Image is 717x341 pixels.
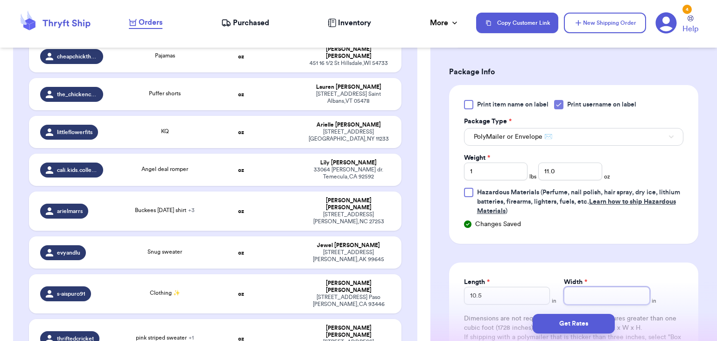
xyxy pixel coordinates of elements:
[652,297,656,305] span: in
[57,290,85,298] span: s-aispuro91
[307,211,390,225] div: [STREET_ADDRESS] [PERSON_NAME] , NC 27253
[307,197,390,211] div: [PERSON_NAME] [PERSON_NAME]
[564,13,646,33] button: New Shipping Order
[57,91,98,98] span: the_chickencollective
[238,54,244,59] strong: oz
[464,117,512,126] label: Package Type
[464,277,490,287] label: Length
[307,46,390,60] div: [PERSON_NAME] [PERSON_NAME]
[477,189,680,214] span: (Perfume, nail polish, hair spray, dry ice, lithium batteries, firearms, lighters, fuels, etc. )
[307,128,390,142] div: [STREET_ADDRESS] [GEOGRAPHIC_DATA] , NY 11233
[57,53,98,60] span: cheapchickthrifts
[307,84,390,91] div: Lauren [PERSON_NAME]
[682,15,698,35] a: Help
[552,297,556,305] span: in
[475,220,521,229] span: Changes Saved
[135,207,195,213] span: Buckees [DATE] shirt
[238,250,244,256] strong: oz
[307,60,390,67] div: 451 16 1/2 St Hillsdale , WI 54733
[529,173,536,180] span: lbs
[238,208,244,214] strong: oz
[477,100,548,109] span: Print item name on label
[338,17,371,28] span: Inventory
[150,290,180,296] span: Clothing ✨
[307,242,390,249] div: Jewel [PERSON_NAME]
[474,132,552,142] span: PolyMailer or Envelope ✉️
[129,17,162,29] a: Orders
[682,5,692,14] div: 4
[155,53,175,58] span: Pajamas
[464,128,683,146] button: PolyMailer or Envelope ✉️
[307,280,390,294] div: [PERSON_NAME] [PERSON_NAME]
[328,17,371,28] a: Inventory
[567,100,636,109] span: Print username on label
[307,249,390,263] div: [STREET_ADDRESS] [PERSON_NAME] , AK 99645
[238,167,244,173] strong: oz
[57,166,98,174] span: cali.kids.collective
[564,277,587,287] label: Width
[449,66,698,78] h3: Package Info
[161,128,169,134] span: KQ
[476,13,558,33] button: Copy Customer Link
[307,121,390,128] div: Arielle [PERSON_NAME]
[307,325,390,339] div: [PERSON_NAME] [PERSON_NAME]
[238,92,244,97] strong: oz
[148,249,182,255] span: Snug sweater
[682,23,698,35] span: Help
[221,17,269,28] a: Purchased
[477,189,539,196] span: Hazardous Materials
[430,17,459,28] div: More
[307,294,390,308] div: [STREET_ADDRESS] Paso [PERSON_NAME] , CA 93446
[233,17,269,28] span: Purchased
[655,12,677,34] a: 4
[307,159,390,166] div: Lily [PERSON_NAME]
[136,335,194,341] span: pink striped sweater
[57,249,80,256] span: evyandlu
[189,335,194,341] span: + 1
[141,166,188,172] span: Angel deal romper
[238,291,244,297] strong: oz
[307,166,390,180] div: 33064 [PERSON_NAME] dr. Temecula , CA 92592
[149,91,181,96] span: Puffer shorts
[57,128,92,136] span: littleflowerfits
[464,153,490,163] label: Weight
[188,207,195,213] span: + 3
[604,173,610,180] span: oz
[238,129,244,135] strong: oz
[533,314,615,334] button: Get Rates
[307,91,390,105] div: [STREET_ADDRESS] Saint Albans , VT 05478
[57,207,83,215] span: arielmarrs
[139,17,162,28] span: Orders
